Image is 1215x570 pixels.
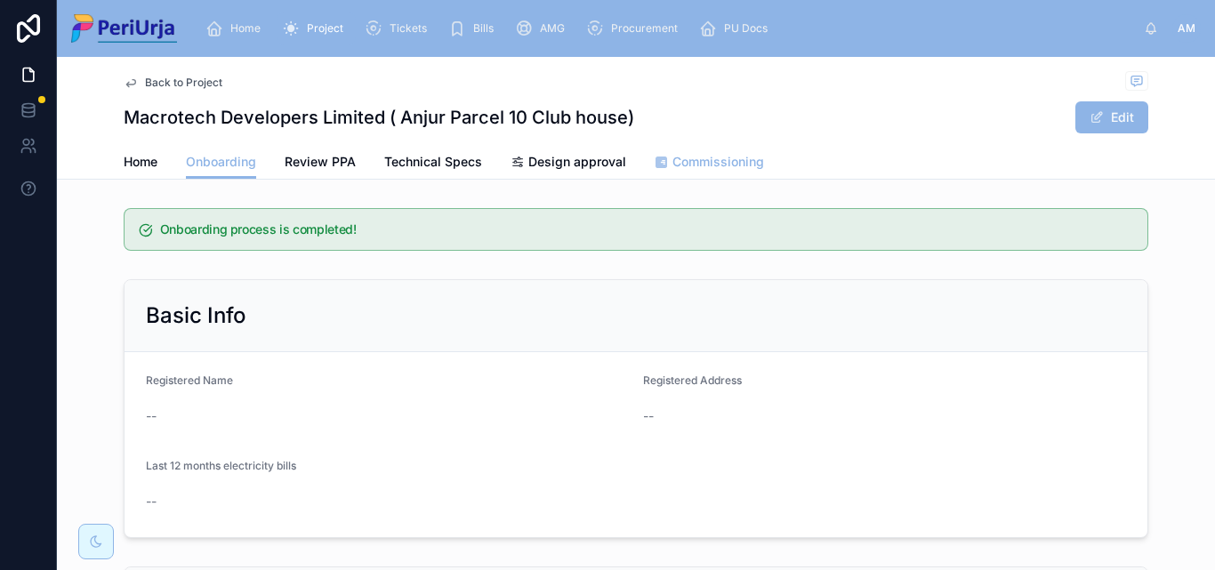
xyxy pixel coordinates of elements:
[186,146,256,180] a: Onboarding
[191,9,1144,48] div: scrollable content
[511,146,626,181] a: Design approval
[200,12,273,44] a: Home
[384,146,482,181] a: Technical Specs
[285,146,356,181] a: Review PPA
[672,153,764,171] span: Commissioning
[443,12,506,44] a: Bills
[390,21,427,36] span: Tickets
[186,153,256,171] span: Onboarding
[1178,21,1195,36] span: AM
[146,459,296,472] span: Last 12 months electricity bills
[71,14,177,43] img: App logo
[473,21,494,36] span: Bills
[145,76,222,90] span: Back to Project
[285,153,356,171] span: Review PPA
[307,21,343,36] span: Project
[655,146,764,181] a: Commissioning
[581,12,690,44] a: Procurement
[146,301,246,330] h2: Basic Info
[146,373,233,387] span: Registered Name
[643,407,654,425] span: --
[160,223,1133,236] h5: Onboarding process is completed!
[611,21,678,36] span: Procurement
[359,12,439,44] a: Tickets
[694,12,780,44] a: PU Docs
[124,153,157,171] span: Home
[643,373,742,387] span: Registered Address
[146,493,157,510] span: --
[124,105,634,130] h1: Macrotech Developers Limited ( Anjur Parcel 10 Club house)
[528,153,626,171] span: Design approval
[230,21,261,36] span: Home
[1075,101,1148,133] button: Edit
[384,153,482,171] span: Technical Specs
[510,12,577,44] a: AMG
[124,146,157,181] a: Home
[146,407,157,425] span: --
[277,12,356,44] a: Project
[540,21,565,36] span: AMG
[124,76,222,90] a: Back to Project
[724,21,768,36] span: PU Docs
